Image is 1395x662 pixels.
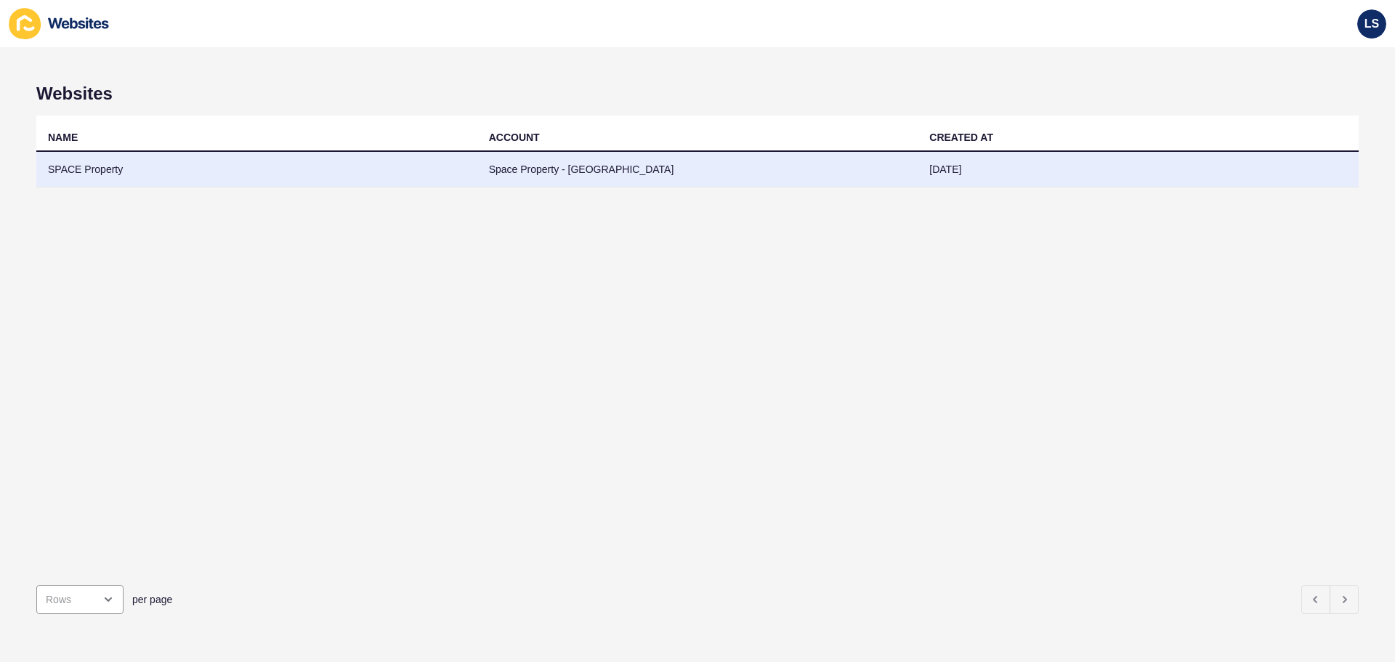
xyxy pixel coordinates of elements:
[489,130,540,145] div: ACCOUNT
[48,130,78,145] div: NAME
[918,152,1359,187] td: [DATE]
[929,130,993,145] div: CREATED AT
[36,84,1359,104] h1: Websites
[36,585,124,614] div: open menu
[36,152,477,187] td: SPACE Property
[1364,17,1379,31] span: LS
[477,152,918,187] td: Space Property - [GEOGRAPHIC_DATA]
[132,592,172,607] span: per page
